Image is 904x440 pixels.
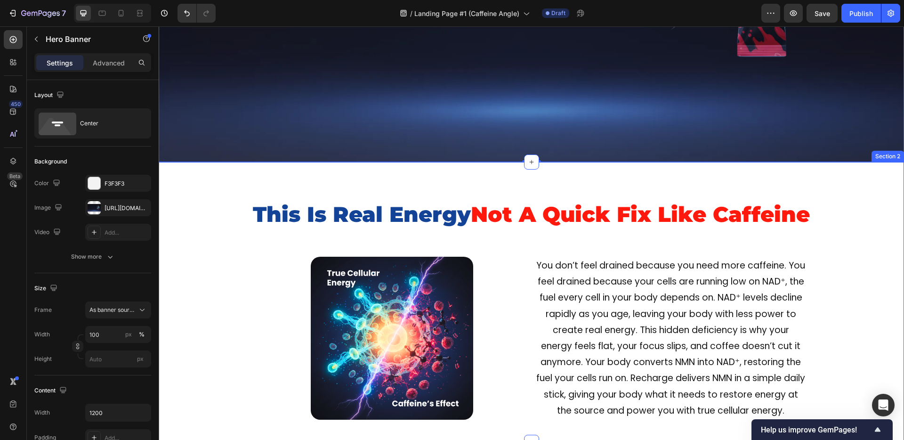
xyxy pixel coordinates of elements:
[137,355,144,362] span: px
[139,330,145,339] div: %
[34,330,50,339] label: Width
[34,157,67,166] div: Background
[761,425,872,434] span: Help us improve GemPages!
[85,301,151,318] button: As banner source
[46,33,126,45] p: Hero Banner
[34,384,69,397] div: Content
[123,329,134,340] button: %
[159,26,904,440] iframe: Design area
[34,306,52,314] label: Frame
[378,231,647,392] p: You don’t feel drained because you need more caffeine. You feel drained because your cells are ru...
[178,4,216,23] div: Undo/Redo
[105,228,149,237] div: Add...
[761,424,883,435] button: Show survey - Help us improve GemPages!
[125,330,132,339] div: px
[312,175,651,201] span: Not A Quick Fix Like Caffeine
[85,350,151,367] input: px
[80,113,137,134] div: Center
[815,9,830,17] span: Save
[715,126,743,134] div: Section 2
[34,248,151,265] button: Show more
[62,8,66,19] p: 7
[34,408,50,417] div: Width
[105,179,149,188] div: F3F3F3
[872,394,895,416] div: Open Intercom Messenger
[136,329,147,340] button: px
[34,226,63,239] div: Video
[34,282,59,295] div: Size
[71,252,115,261] div: Show more
[414,8,519,18] span: Landing Page #1 (Caffeine Angle)
[849,8,873,18] div: Publish
[9,100,23,108] div: 450
[551,9,565,17] span: Draft
[86,404,151,421] input: Auto
[410,8,412,18] span: /
[807,4,838,23] button: Save
[34,355,52,363] label: Height
[47,58,73,68] p: Settings
[841,4,881,23] button: Publish
[34,177,62,190] div: Color
[34,202,64,214] div: Image
[7,172,23,180] div: Beta
[34,89,66,102] div: Layout
[4,4,70,23] button: 7
[89,306,136,314] span: As banner source
[152,230,315,393] img: gempages_583996418721579843-0f8908d7-fecb-4b04-ab7a-d791ff43759a.png
[85,326,151,343] input: px%
[105,204,149,212] div: [URL][DOMAIN_NAME]
[93,58,125,68] p: Advanced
